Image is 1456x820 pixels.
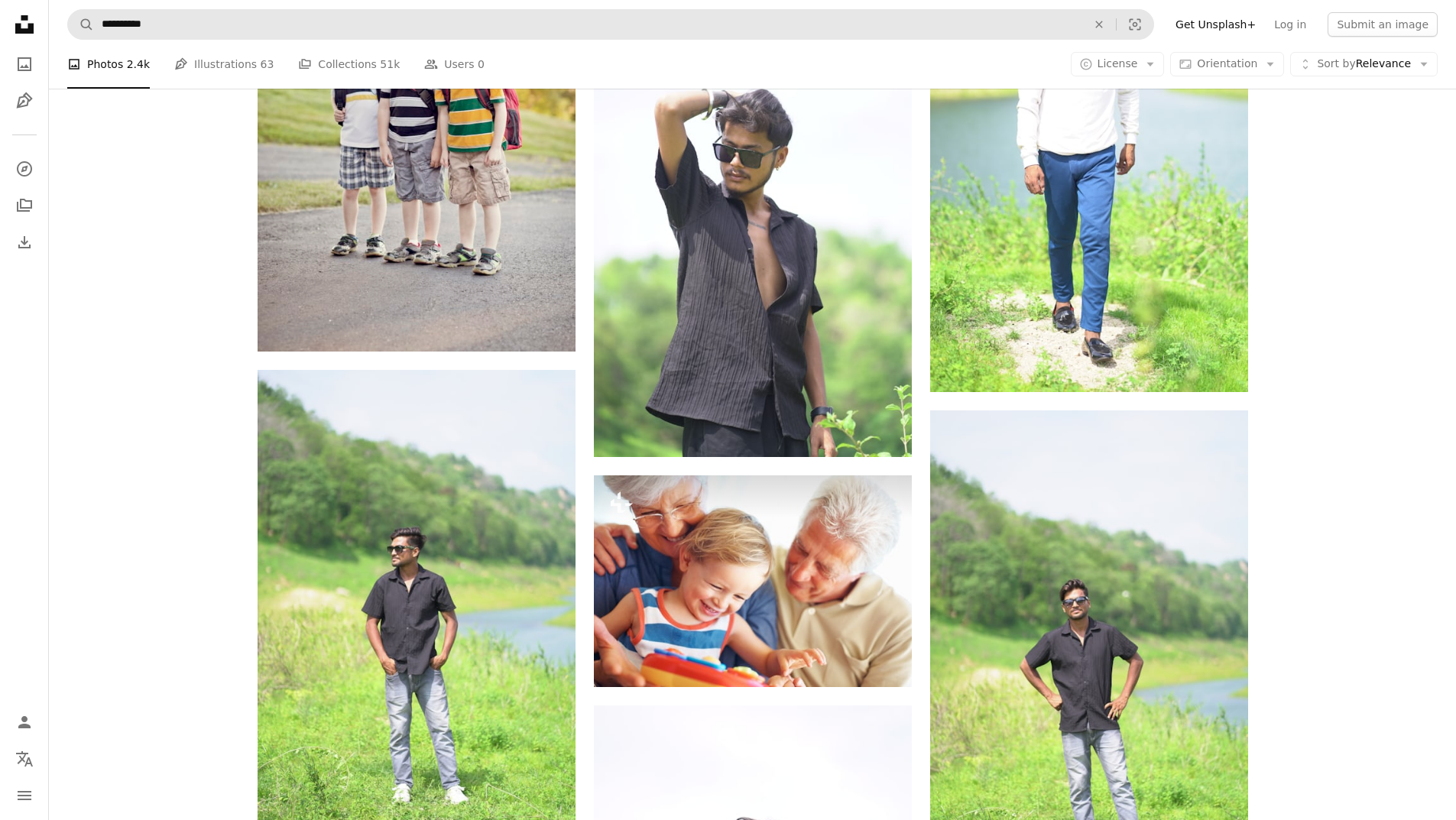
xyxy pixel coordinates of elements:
[9,707,40,737] a: Log in / Sign up
[1166,12,1265,37] a: Get Unsplash+
[1317,57,1411,72] span: Relevance
[594,212,912,225] a: A man wearing sunglasses and a black shirt
[9,49,40,79] a: Photos
[594,574,912,588] a: Joys of grandparenting
[68,10,94,39] button: Search Unsplash
[9,744,40,774] button: Language
[1117,10,1153,39] button: Visual search
[67,9,1154,40] form: Find visuals sitewide
[1082,10,1116,39] button: Clear
[1317,57,1355,70] span: Sort by
[380,56,400,73] span: 51k
[1098,57,1138,70] span: License
[930,146,1248,160] a: A man in white shirt and blue pants walking on a path
[261,56,274,73] span: 63
[9,190,40,221] a: Collections
[594,475,912,687] img: Joys of grandparenting
[930,641,1248,655] a: A man standing in a field with his hands on his hips
[1071,52,1165,76] button: License
[478,56,485,73] span: 0
[9,9,40,43] a: Home — Unsplash
[1328,12,1438,37] button: Submit an image
[298,40,400,89] a: Collections 51k
[9,86,40,116] a: Illustrations
[1170,52,1284,76] button: Orientation
[1265,12,1315,37] a: Log in
[1197,57,1257,70] span: Orientation
[174,40,274,89] a: Illustrations 63
[9,227,40,258] a: Download History
[258,143,576,157] a: Three young boys standing outside with backpacks with retro filter
[424,40,485,89] a: Users 0
[258,601,576,615] a: A man standing in a field next to a lake
[9,780,40,811] button: Menu
[1290,52,1438,76] button: Sort byRelevance
[9,154,40,184] a: Explore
